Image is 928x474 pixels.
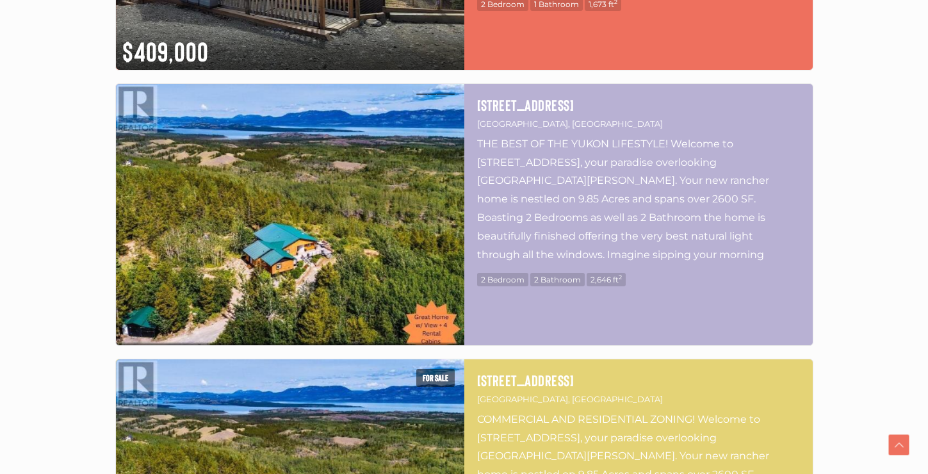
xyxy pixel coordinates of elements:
[116,26,464,70] div: $409,000
[477,372,800,389] a: [STREET_ADDRESS]
[530,273,585,286] span: 2 Bathroom
[416,369,455,387] span: For sale
[587,273,626,286] span: 2,646 ft
[477,392,800,407] p: [GEOGRAPHIC_DATA], [GEOGRAPHIC_DATA]
[416,94,455,95] span: For sale
[619,274,622,281] sup: 2
[116,84,464,345] img: 1745 NORTH KLONDIKE HIGHWAY, Whitehorse North, Yukon
[477,117,800,131] p: [GEOGRAPHIC_DATA], [GEOGRAPHIC_DATA]
[477,135,800,263] p: THE BEST OF THE YUKON LIFESTYLE! Welcome to [STREET_ADDRESS], your paradise overlooking [GEOGRAPH...
[477,97,800,113] a: [STREET_ADDRESS]
[477,273,528,286] span: 2 Bedroom
[116,342,464,345] div: $1,439,900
